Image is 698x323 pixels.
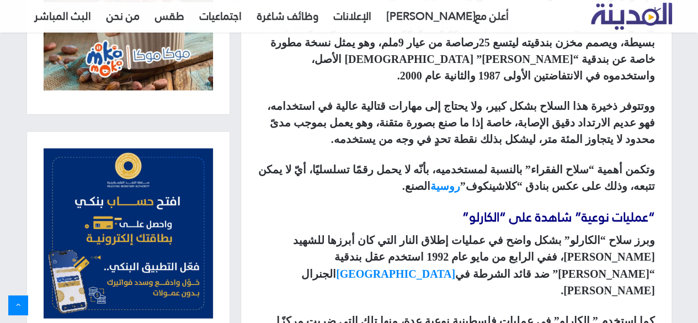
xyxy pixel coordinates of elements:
strong: ووتتوفر ذخيرة هذا السلاح بشكل كبير، ولا يحتاج إلى مهارات قتالية عالية في استخدامه، فهو عديم الارت... [267,100,655,145]
span: “عمليات نوعية” شاهدة على “الكارلو” [462,205,655,229]
span: [PERSON_NAME]” [DEMOGRAPHIC_DATA] الأصل [315,53,573,65]
strong: ، ففي الرابع من مايو عام 1992 استخدم عقل بندقية “[PERSON_NAME]” ضد قائد الشرطة في الجنرال [PERSON... [293,234,655,296]
a: [GEOGRAPHIC_DATA] [336,267,455,279]
span: وبرز سلاح “الكارلو” بشكل واضح في عمليات إطلاق النار التي كان أبرزها للشهيد [PERSON_NAME] [293,234,655,263]
a: روسية [430,180,460,192]
strong: وتكمن أهمية “سلاح الفقراء” بالنسبة لمستخدميه، بأنّه لا يحمل رقمًا تسلسليًا، أيّ لا يمكن تتبعه، وذ... [258,163,655,192]
strong: ويصنع ال[DEMOGRAPHIC_DATA] “الكارولو” في ورشات الحدادة أو الخراطة بتكلفة بسيطة، ويصمم مخزن بندقيت... [260,20,655,82]
img: تلفزيون المدينة [591,3,672,30]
